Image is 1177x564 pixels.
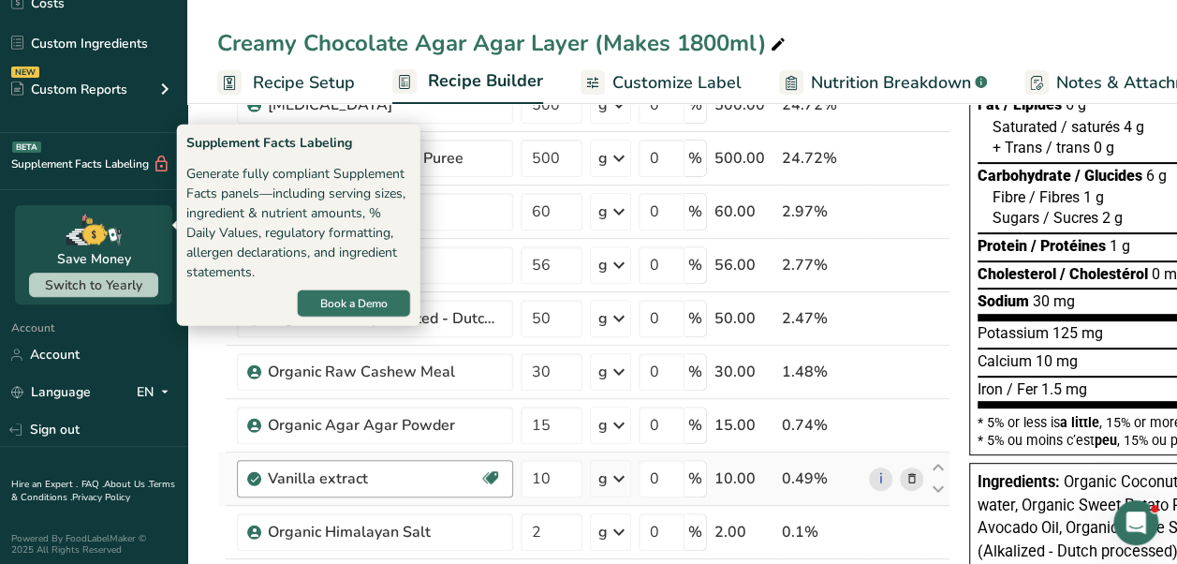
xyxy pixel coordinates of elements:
button: Book a Demo [297,289,411,318]
div: Organic Agar Agar Powder [268,414,502,437]
a: Hire an Expert . [11,478,78,491]
a: Recipe Builder [392,60,543,105]
span: Cholesterol [978,265,1056,283]
div: [MEDICAL_DATA] [268,94,502,116]
div: 15.00 [714,414,774,437]
div: Organic Himalayan Salt [268,521,502,543]
div: 0.49% [782,468,861,490]
span: 6 g [1146,167,1167,185]
a: Privacy Policy [72,491,130,504]
div: 0.74% [782,414,861,437]
div: g [598,94,608,116]
div: Save Money [57,249,131,269]
div: g [598,361,608,383]
a: FAQ . [81,478,104,491]
span: 6 g [1066,96,1086,113]
div: 50.00 [714,307,774,330]
div: 500.00 [714,147,774,170]
span: Book a Demo [320,295,388,312]
span: / Lipides [1004,96,1062,113]
div: g [598,147,608,170]
span: Carbohydrate [978,167,1071,185]
span: / Cholestérol [1060,265,1148,283]
span: 4 g [1124,118,1144,136]
span: 30 mg [1033,292,1075,310]
div: 24.72% [782,94,861,116]
span: 1.5 mg [1041,380,1087,398]
div: g [598,414,608,437]
span: / saturés [1061,118,1120,136]
a: Language [11,376,91,408]
span: Saturated [993,118,1057,136]
button: Switch to Yearly [29,273,158,297]
span: 0 g [1094,139,1114,156]
span: Ingredients: [978,473,1060,491]
div: g [598,521,608,543]
div: g [598,254,608,276]
div: NEW [11,67,39,78]
a: i [869,468,892,491]
span: Iron [978,380,1003,398]
span: / trans [1046,139,1090,156]
span: 1 g [1083,188,1104,206]
span: Recipe Builder [428,68,543,94]
div: 30.00 [714,361,774,383]
span: Customize Label [612,70,742,96]
span: 125 mg [1052,324,1103,342]
span: Fibre [993,188,1025,206]
div: 2.77% [782,254,861,276]
div: 1.48% [782,361,861,383]
div: 56.00 [714,254,774,276]
span: + Trans [993,139,1042,156]
span: 10 mg [1036,352,1078,370]
span: 1 g [1110,237,1130,255]
div: Custom Reports [11,80,127,99]
span: Potassium [978,324,1049,342]
span: / Fibres [1029,188,1080,206]
a: Nutrition Breakdown [779,62,987,104]
span: Fat [978,96,1000,113]
div: 2.47% [782,307,861,330]
div: 10.00 [714,468,774,490]
span: Sodium [978,292,1029,310]
div: Organic Raw Cashew Meal [268,361,502,383]
div: Creamy Chocolate Agar Agar Layer (Makes 1800ml) [217,26,789,60]
span: / Protéines [1031,237,1106,255]
a: Terms & Conditions . [11,478,175,504]
div: Supplement Facts Labeling [186,133,411,153]
div: 60.00 [714,200,774,223]
span: / Fer [1007,380,1037,398]
span: a little [1060,415,1099,430]
a: Customize Label [581,62,742,104]
div: Generate fully compliant Supplement Facts panels—including serving sizes, ingredient & nutrient a... [186,164,411,282]
div: 2.00 [714,521,774,543]
span: Switch to Yearly [45,276,142,294]
iframe: Intercom live chat [1113,500,1158,545]
div: Vanilla extract [268,468,479,490]
div: g [598,200,608,223]
div: Powered By FoodLabelMaker © 2025 All Rights Reserved [11,533,176,556]
a: Recipe Setup [217,62,355,104]
a: About Us . [104,478,149,491]
span: Sugars [993,209,1039,227]
span: Nutrition Breakdown [811,70,971,96]
span: peu [1095,433,1117,448]
div: BETA [12,141,41,153]
span: Calcium [978,352,1032,370]
div: g [598,468,608,490]
span: Recipe Setup [253,70,355,96]
span: / Glucides [1075,167,1142,185]
div: 0.1% [782,521,861,543]
span: / Sucres [1043,209,1098,227]
div: 24.72% [782,147,861,170]
span: Protein [978,237,1027,255]
div: 500.00 [714,94,774,116]
span: 2 g [1102,209,1123,227]
div: EN [137,381,176,404]
div: g [598,307,608,330]
div: 2.97% [782,200,861,223]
